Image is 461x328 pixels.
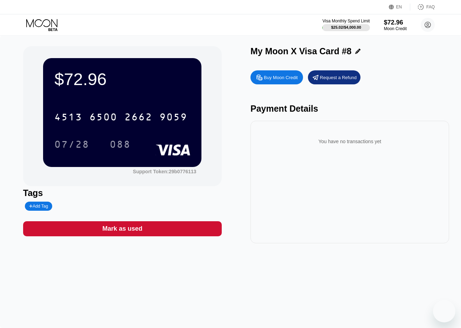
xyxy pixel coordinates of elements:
[322,19,370,31] div: Visa Monthly Spend Limit$25.02/$4,000.00
[133,169,196,174] div: Support Token:29b0776113
[250,104,449,114] div: Payment Details
[396,5,402,9] div: EN
[433,300,455,322] iframe: Button to launch messaging window
[410,4,435,11] div: FAQ
[308,70,360,84] div: Request a Refund
[54,140,89,151] div: 07/28
[25,202,52,211] div: Add Tag
[426,5,435,9] div: FAQ
[159,112,187,124] div: 9059
[54,112,82,124] div: 4513
[384,19,407,31] div: $72.96Moon Credit
[54,69,190,89] div: $72.96
[250,46,352,56] div: My Moon X Visa Card #8
[102,225,142,233] div: Mark as used
[250,70,303,84] div: Buy Moon Credit
[89,112,117,124] div: 6500
[49,135,95,153] div: 07/28
[124,112,152,124] div: 2662
[23,188,222,198] div: Tags
[322,19,370,23] div: Visa Monthly Spend Limit
[104,135,136,153] div: 088
[29,204,48,209] div: Add Tag
[23,221,222,236] div: Mark as used
[133,169,196,174] div: Support Token: 29b0776113
[264,75,298,81] div: Buy Moon Credit
[256,132,443,151] div: You have no transactions yet
[384,19,407,26] div: $72.96
[389,4,410,11] div: EN
[384,26,407,31] div: Moon Credit
[50,108,192,126] div: 4513650026629059
[110,140,131,151] div: 088
[331,25,361,29] div: $25.02 / $4,000.00
[320,75,357,81] div: Request a Refund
